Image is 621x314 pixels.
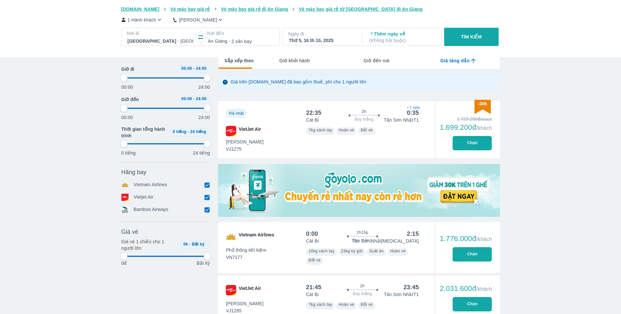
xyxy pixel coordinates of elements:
p: Ngày đi [288,31,355,37]
span: 0k [183,242,188,247]
div: 1.699.200đ [440,124,492,131]
p: Thêm ngày về [369,31,435,44]
span: Hoàn vé [390,249,406,253]
span: Hãng bay [121,168,147,176]
span: Giờ đến nơi [364,57,389,64]
span: [PERSON_NAME] [226,300,264,307]
img: VN [226,232,236,242]
span: 00:00 [181,97,192,101]
span: 2h [360,283,365,289]
button: Chọn [453,297,492,311]
span: VietJet Air [239,126,261,136]
p: [PERSON_NAME] [179,17,217,23]
span: 24 tiếng [190,129,206,134]
button: [PERSON_NAME] [173,16,224,23]
p: 24:00 [198,84,210,90]
p: 0đ [121,260,127,266]
span: Giờ đến [121,96,139,103]
p: Tân Sơn Nhất T1 [384,117,419,123]
p: 0 tiếng [121,150,136,156]
div: 2:15 [407,230,419,238]
span: /khách [476,125,492,131]
p: Cát Bi [306,117,319,123]
span: 24:00 [196,97,207,101]
span: Giờ đi [121,66,134,72]
span: Sắp xếp theo [225,57,254,64]
span: Vé máy bay giá rẻ [170,7,210,12]
p: Vietnam Airlines [134,181,167,188]
span: + 1 ngày [407,105,419,110]
div: 21:45 [306,283,321,291]
div: lab API tabs example [254,54,499,67]
span: Giá vé [121,228,138,236]
span: 7kg xách tay [309,302,332,307]
span: Bất kỳ [192,242,205,247]
span: [DOMAIN_NAME] [121,7,160,12]
div: 22:35 [306,109,321,117]
span: - [193,66,194,71]
div: 23:45 [403,283,419,291]
p: Bamboo Airways [134,206,168,213]
span: VJ1285 [226,307,264,314]
p: 00:00 [121,114,133,121]
span: /khách [476,236,492,242]
p: Giá vé 1 chiều cho 1 người lớn [121,238,176,251]
div: 2.031.600đ [440,285,492,292]
button: Chọn [453,247,492,262]
span: Giờ khởi hành [279,57,310,64]
span: - [188,129,189,134]
nav: breadcrumb [121,6,500,12]
span: 24:00 [196,66,207,71]
p: TÌM KIẾM [461,34,482,40]
p: Tân Sơn Nhất [MEDICAL_DATA] [352,238,419,244]
span: Suất ăn [369,249,384,253]
div: 0:35 [407,109,419,117]
span: /khách [476,286,492,292]
span: VN7177 [226,254,267,261]
span: 10kg xách tay [309,249,334,253]
p: Nơi đi [127,30,194,37]
p: Tân Sơn Nhất T1 [384,291,419,298]
span: [PERSON_NAME] [226,139,264,145]
img: discount [474,100,491,114]
div: 0:00 [306,230,318,238]
span: 2h15p [357,230,368,235]
span: Hoàn vé [339,302,354,307]
span: 2h [362,109,366,114]
button: 1 Hành khách [121,16,163,23]
span: Thời gian tổng hành trình [121,126,166,139]
span: Vé máy bay giá rẻ từ [GEOGRAPHIC_DATA] đi An Giang [299,7,423,12]
img: VJ [226,285,236,295]
span: Đổi vé [361,302,373,307]
span: - [193,97,194,101]
span: Vé máy bay giá rẻ đi An Giang [221,7,288,12]
img: VJ [226,126,236,136]
button: Chọn [453,136,492,150]
span: 7kg xách tay [309,128,332,132]
p: Nơi đến [207,30,274,37]
span: 00:00 [181,66,192,71]
p: 1 Hành khách [128,17,156,23]
p: 00:00 [121,84,133,90]
p: Cát Bi [306,291,319,298]
p: 24:00 [198,114,210,121]
span: Hoàn vé [339,128,354,132]
div: 1.729.200đ [440,116,492,122]
span: Giá tăng dần [440,57,470,64]
span: Phổ thông tiết kiệm [226,247,267,253]
p: ( Không bắt buộc ) [369,37,435,44]
span: Đổi vé [309,258,321,262]
p: Giá trên [DOMAIN_NAME] đã bao gồm thuế, phí cho 1 người lớn [231,79,366,85]
span: 0 tiếng [173,129,186,134]
span: 23kg ký gửi [341,249,363,253]
span: Vietnam Airlines [239,232,274,242]
p: 24 tiếng [193,150,210,156]
div: 1.776.000đ [440,235,492,243]
span: Đổi vé [361,128,373,132]
span: - [189,242,191,247]
button: TÌM KIẾM [444,28,499,46]
p: Bất kỳ [196,260,210,266]
span: Rẻ nhất [229,111,244,116]
p: Cát Bi [306,238,319,244]
img: media-0 [218,164,500,217]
